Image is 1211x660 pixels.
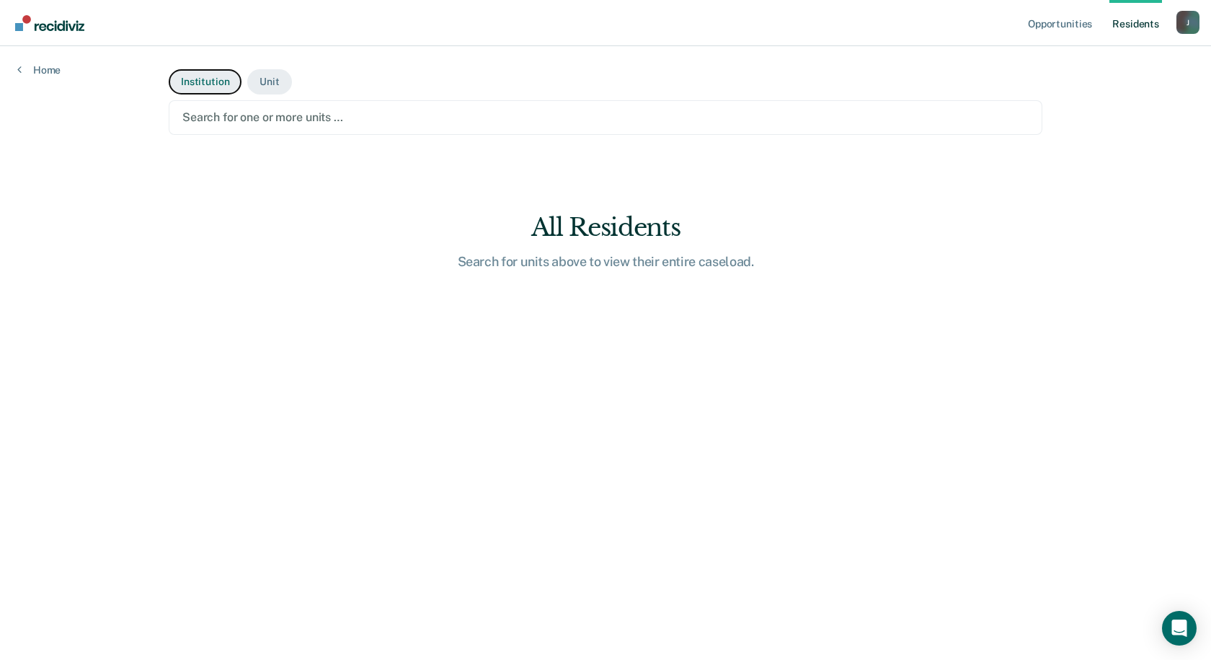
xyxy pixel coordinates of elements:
button: Unit [247,69,291,94]
a: Home [17,63,61,76]
div: All Residents [375,213,836,242]
img: Recidiviz [15,15,84,31]
div: J [1176,11,1199,34]
button: Profile dropdown button [1176,11,1199,34]
div: Search for units above to view their entire caseload. [375,254,836,270]
div: Open Intercom Messenger [1162,611,1197,646]
button: Institution [169,69,241,94]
